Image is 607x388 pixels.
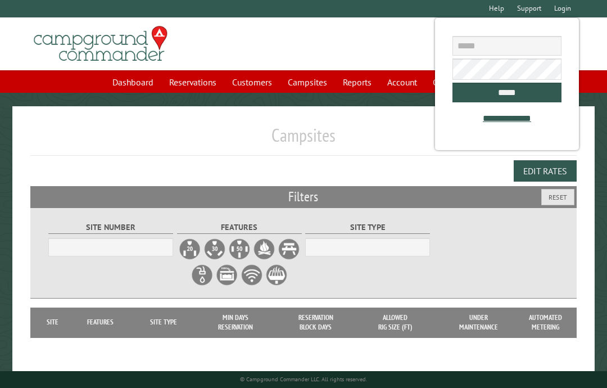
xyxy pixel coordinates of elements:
[179,238,201,260] label: 20A Electrical Hookup
[305,221,430,234] label: Site Type
[241,264,263,286] label: WiFi Service
[106,71,160,93] a: Dashboard
[216,264,238,286] label: Sewer Hookup
[523,308,568,337] th: Automated metering
[30,186,577,207] h2: Filters
[177,221,302,234] label: Features
[426,71,502,93] a: Communications
[278,238,300,260] label: Picnic Table
[514,160,577,182] button: Edit Rates
[30,124,577,155] h1: Campsites
[265,264,288,286] label: Grill
[541,189,574,205] button: Reset
[281,71,334,93] a: Campsites
[240,376,367,383] small: © Campground Commander LLC. All rights reserved.
[356,308,434,337] th: Allowed Rig Size (ft)
[203,238,226,260] label: 30A Electrical Hookup
[336,71,378,93] a: Reports
[36,308,69,337] th: Site
[276,308,356,337] th: Reservation Block Days
[435,308,523,337] th: Under Maintenance
[48,221,173,234] label: Site Number
[191,264,214,286] label: Water Hookup
[69,308,132,337] th: Features
[162,71,223,93] a: Reservations
[380,71,424,93] a: Account
[253,238,275,260] label: Firepit
[30,22,171,66] img: Campground Commander
[196,308,275,337] th: Min Days Reservation
[228,238,251,260] label: 50A Electrical Hookup
[132,308,196,337] th: Site Type
[225,71,279,93] a: Customers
